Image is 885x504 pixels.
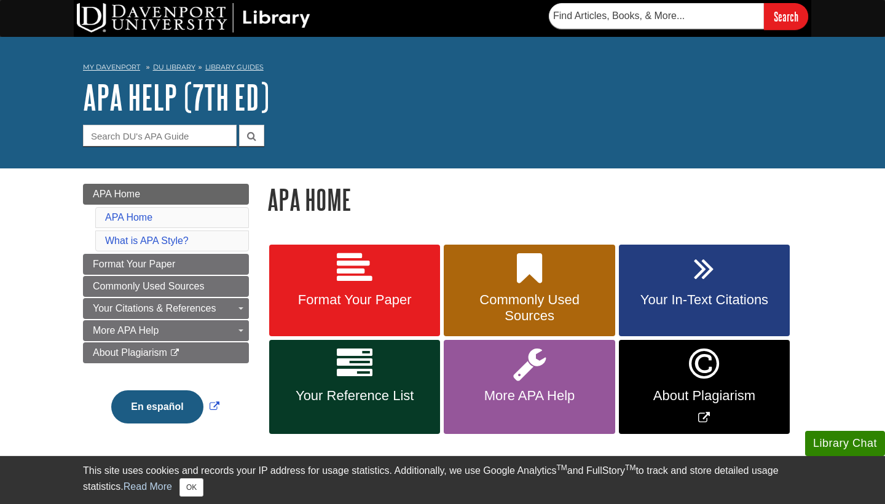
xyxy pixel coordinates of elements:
div: This site uses cookies and records your IP address for usage statistics. Additionally, we use Goo... [83,463,802,497]
span: Your Citations & References [93,303,216,313]
a: About Plagiarism [83,342,249,363]
input: Search DU's APA Guide [83,125,237,146]
a: Your Citations & References [83,298,249,319]
a: My Davenport [83,62,140,73]
span: Your In-Text Citations [628,292,781,308]
a: Commonly Used Sources [83,276,249,297]
sup: TM [556,463,567,472]
sup: TM [625,463,635,472]
a: APA Help (7th Ed) [83,78,269,116]
span: More APA Help [93,325,159,336]
span: About Plagiarism [628,388,781,404]
form: Searches DU Library's articles, books, and more [549,3,808,30]
span: Commonly Used Sources [93,281,204,291]
i: This link opens in a new window [170,349,180,357]
a: More APA Help [83,320,249,341]
a: Library Guides [205,63,264,71]
input: Search [764,3,808,30]
span: APA Home [93,189,140,199]
h1: APA Home [267,184,802,215]
a: APA Home [105,212,152,222]
a: Format Your Paper [269,245,440,337]
a: Your Reference List [269,340,440,434]
button: Library Chat [805,431,885,456]
a: Link opens in new window [619,340,790,434]
span: About Plagiarism [93,347,167,358]
div: Guide Page Menu [83,184,249,444]
span: Commonly Used Sources [453,292,605,324]
input: Find Articles, Books, & More... [549,3,764,29]
button: En español [111,390,203,423]
span: More APA Help [453,388,605,404]
a: Format Your Paper [83,254,249,275]
a: More APA Help [444,340,615,434]
span: Format Your Paper [278,292,431,308]
a: Commonly Used Sources [444,245,615,337]
a: Read More [124,481,172,492]
a: Your In-Text Citations [619,245,790,337]
a: Link opens in new window [108,401,222,412]
a: APA Home [83,184,249,205]
nav: breadcrumb [83,59,802,79]
img: DU Library [77,3,310,33]
span: Your Reference List [278,388,431,404]
button: Close [179,478,203,497]
a: DU Library [153,63,195,71]
span: Format Your Paper [93,259,175,269]
a: What is APA Style? [105,235,189,246]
